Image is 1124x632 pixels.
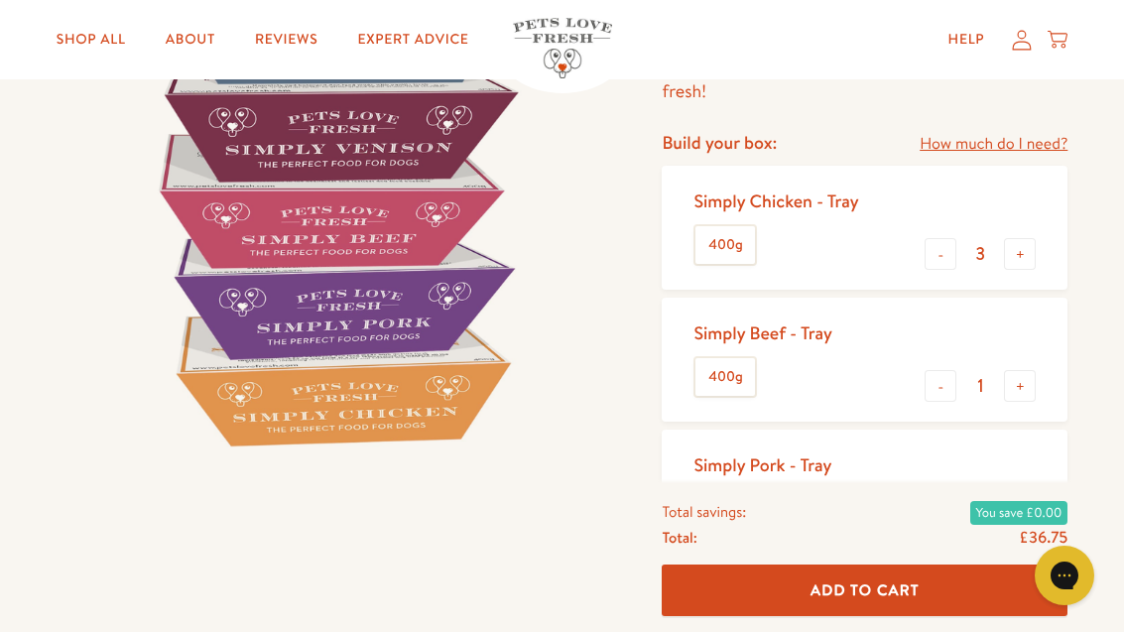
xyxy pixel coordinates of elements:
[925,370,956,402] button: -
[662,525,696,551] span: Total:
[695,358,755,396] label: 400g
[811,579,920,600] span: Add To Cart
[970,501,1068,525] span: You save £0.00
[925,238,956,270] button: -
[933,20,1001,60] a: Help
[1004,370,1036,402] button: +
[662,499,746,525] span: Total savings:
[1025,539,1104,612] iframe: Gorgias live chat messenger
[1019,527,1067,549] span: £36.75
[513,18,612,78] img: Pets Love Fresh
[662,565,1067,617] button: Add To Cart
[41,20,142,60] a: Shop All
[693,321,831,344] div: Simply Beef - Tray
[695,226,755,264] label: 400g
[693,190,858,212] div: Simply Chicken - Tray
[693,453,831,476] div: Simply Pork - Tray
[239,20,333,60] a: Reviews
[341,20,484,60] a: Expert Advice
[662,131,777,154] h4: Build your box:
[150,20,231,60] a: About
[920,131,1067,158] a: How much do I need?
[1004,238,1036,270] button: +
